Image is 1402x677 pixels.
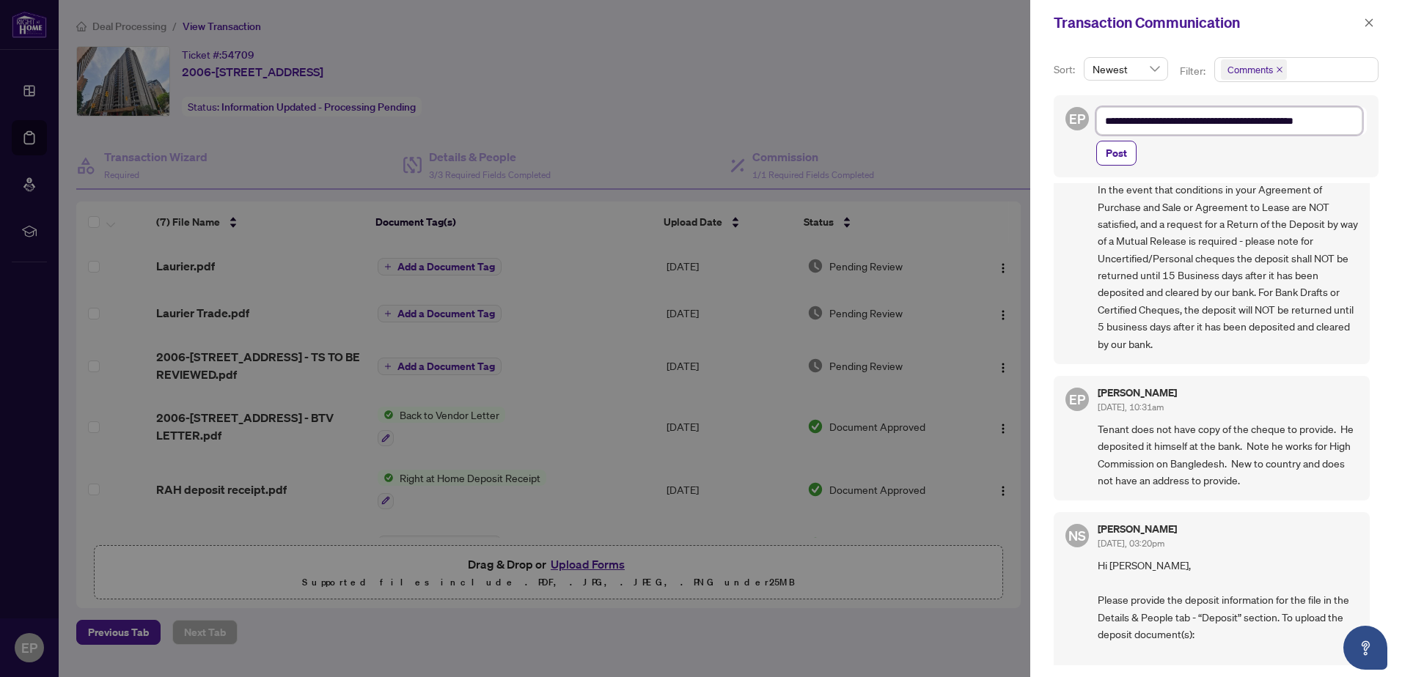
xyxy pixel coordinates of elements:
[1098,388,1177,398] h5: [PERSON_NAME]
[1098,538,1164,549] span: [DATE], 03:20pm
[1276,66,1283,73] span: close
[1364,18,1374,28] span: close
[1068,525,1086,546] span: NS
[1343,626,1387,670] button: Open asap
[1180,63,1208,79] p: Filter:
[1069,108,1085,129] span: EP
[1098,524,1177,534] h5: [PERSON_NAME]
[1069,389,1085,410] span: EP
[1054,12,1359,34] div: Transaction Communication
[1221,59,1287,80] span: Comments
[1096,141,1137,166] button: Post
[1098,402,1164,413] span: [DATE], 10:31am
[1054,62,1078,78] p: Sort:
[1093,58,1159,80] span: Newest
[1106,141,1127,165] span: Post
[1227,62,1273,77] span: Comments
[1098,421,1358,489] span: Tenant does not have copy of the cheque to provide. He deposited it himself at the bank. Note he ...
